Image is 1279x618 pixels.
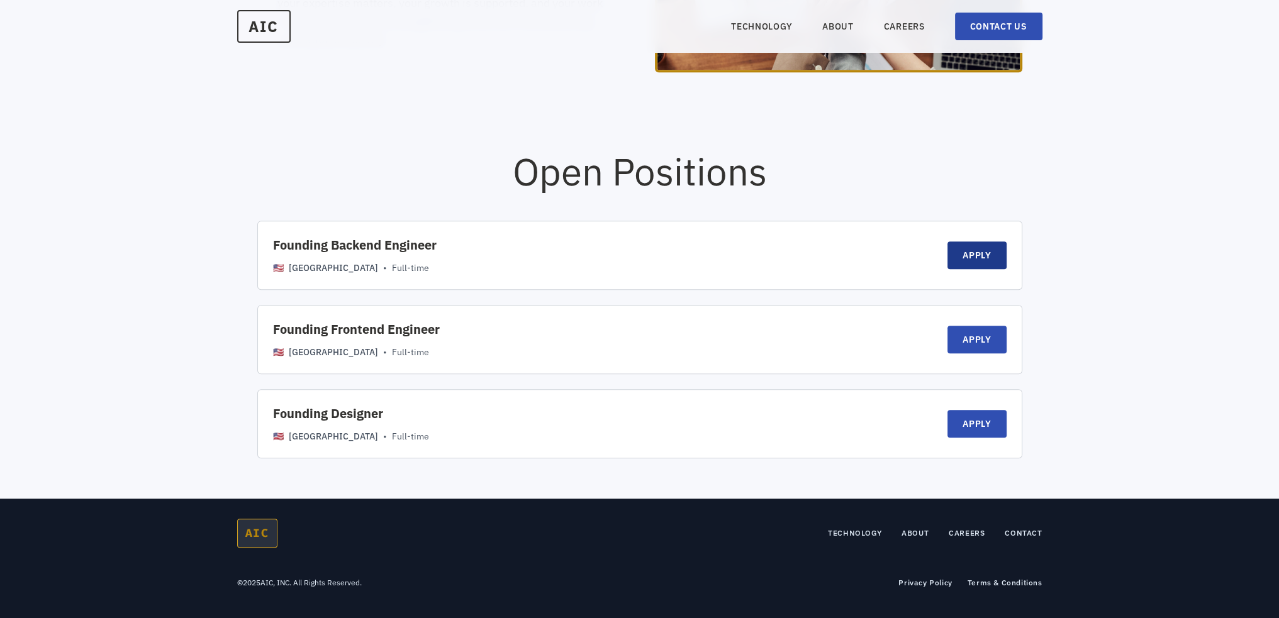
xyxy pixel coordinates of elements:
span: 🇺🇸 [273,346,284,358]
a: APPLY [947,410,1007,438]
a: TECHNOLOGY [828,528,881,538]
a: TECHNOLOGY [731,20,792,33]
p: [GEOGRAPHIC_DATA] [273,262,378,274]
h3: Founding Frontend Engineer [273,321,948,338]
p: [GEOGRAPHIC_DATA] [273,430,378,443]
a: CAREERS [884,20,925,33]
p: Full-time [392,346,429,358]
a: AIC [237,519,277,548]
p: [GEOGRAPHIC_DATA] [273,346,378,358]
p: Full-time [392,430,429,443]
span: • [383,430,387,443]
a: Terms & Conditions [968,578,1042,588]
p: © 2025 AIC, INC. All Rights Reserved. [237,578,362,588]
a: CAREERS [949,528,985,538]
h3: Founding Backend Engineer [273,236,948,254]
a: ABOUT [822,20,854,33]
h3: Founding Designer [273,405,948,422]
a: AIC [237,10,291,43]
p: Full-time [392,262,429,274]
span: 🇺🇸 [273,262,284,274]
b: Open Positions [513,146,767,196]
a: CONTACT US [955,13,1042,40]
span: • [383,346,387,358]
a: CONTACT [1005,528,1042,538]
span: 🇺🇸 [273,430,284,443]
a: APPLY [947,326,1007,353]
a: APPLY [947,241,1007,269]
a: ABOUT [902,528,929,538]
span: • [383,262,387,274]
a: Privacy Policy [898,578,952,588]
